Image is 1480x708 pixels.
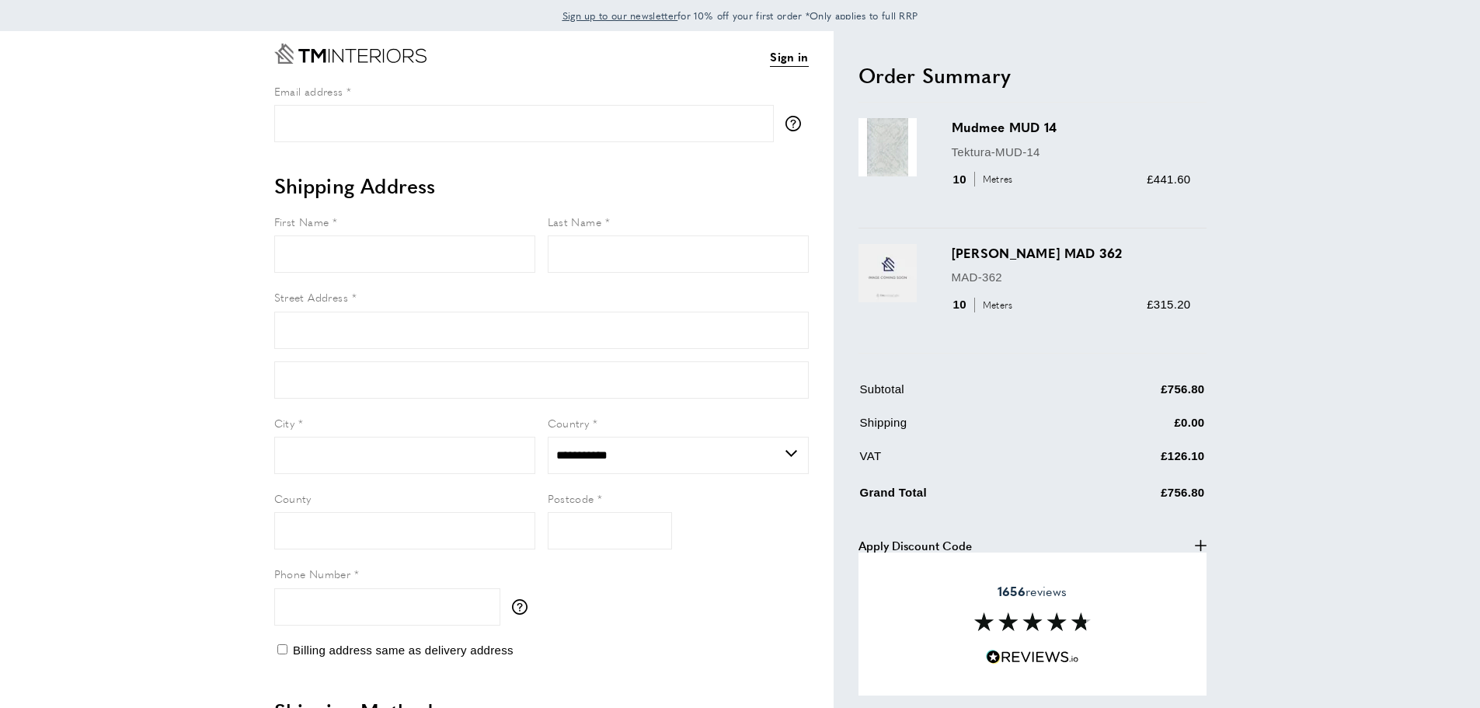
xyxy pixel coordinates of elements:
[274,83,343,99] span: Email address
[562,9,678,23] span: Sign up to our newsletter
[562,8,678,23] a: Sign up to our newsletter
[1147,173,1190,186] span: £441.60
[952,170,1019,189] div: 10
[274,214,329,229] span: First Name
[860,380,1068,410] td: Subtotal
[293,643,514,657] span: Billing address same as delivery address
[858,118,917,176] img: Mudmee MUD 14
[277,644,287,654] input: Billing address same as delivery address
[974,612,1091,631] img: Reviews section
[274,490,312,506] span: County
[998,584,1067,599] span: reviews
[952,244,1191,262] h3: [PERSON_NAME] MAD 362
[1069,480,1205,514] td: £756.80
[860,447,1068,477] td: VAT
[274,289,349,305] span: Street Address
[974,172,1017,187] span: Metres
[274,415,295,431] span: City
[860,480,1068,514] td: Grand Total
[986,650,1079,664] img: Reviews.io 5 stars
[998,582,1026,600] strong: 1656
[562,9,918,23] span: for 10% off your first order *Only applies to full RRP
[860,413,1068,444] td: Shipping
[274,172,809,200] h2: Shipping Address
[770,47,808,67] a: Sign in
[858,244,917,302] img: Madeline MAD 362
[952,143,1191,162] p: Tektura-MUD-14
[1147,298,1190,311] span: £315.20
[1069,447,1205,477] td: £126.10
[548,214,602,229] span: Last Name
[1069,413,1205,444] td: £0.00
[952,295,1019,314] div: 10
[512,599,535,615] button: More information
[858,61,1207,89] h2: Order Summary
[952,268,1191,287] p: MAD-362
[1069,380,1205,410] td: £756.80
[548,415,590,431] span: Country
[974,298,1017,312] span: Meters
[858,536,972,555] span: Apply Discount Code
[785,116,809,131] button: More information
[548,490,594,506] span: Postcode
[274,566,351,581] span: Phone Number
[274,44,427,64] a: Go to Home page
[952,118,1191,136] h3: Mudmee MUD 14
